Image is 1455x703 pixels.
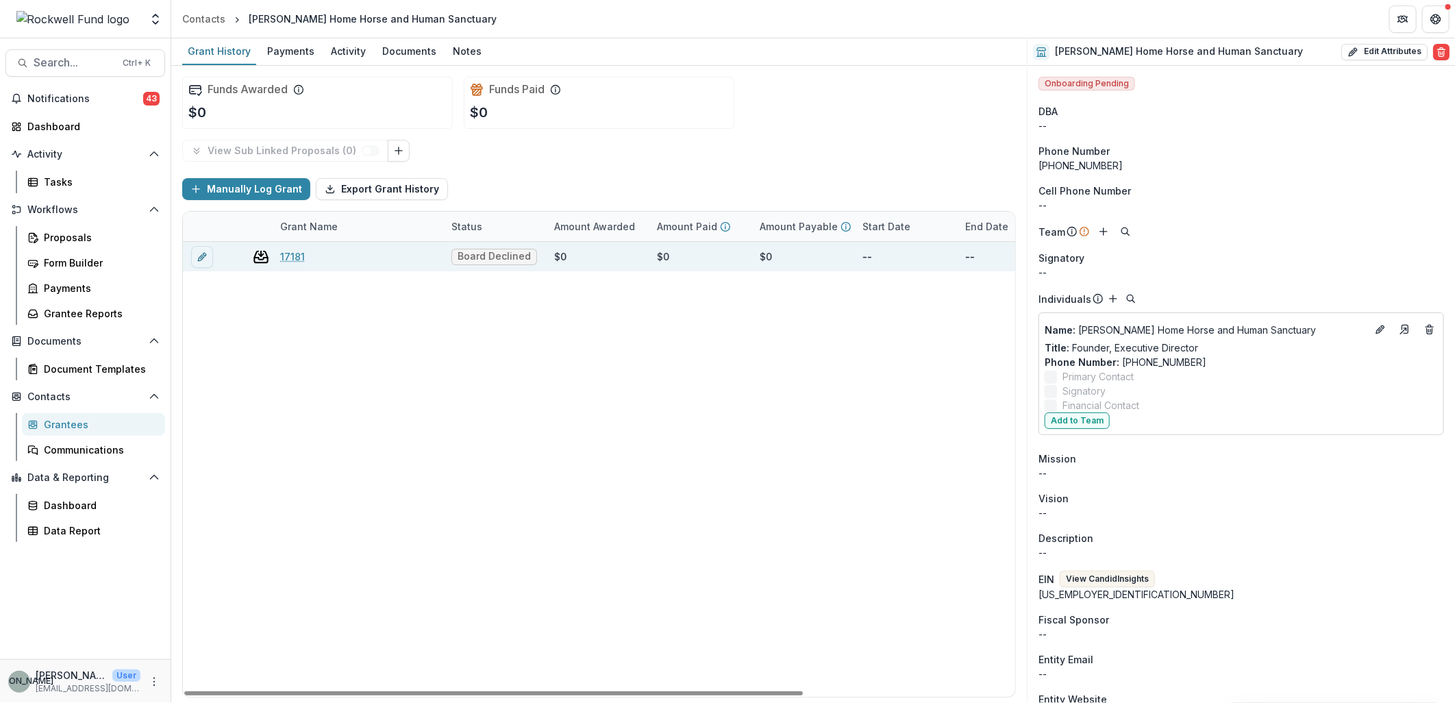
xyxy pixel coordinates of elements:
button: Partners [1389,5,1417,33]
p: $0 [188,102,206,123]
div: Status [443,212,546,241]
div: Amount Paid [649,212,751,241]
div: Payments [262,41,320,61]
div: End Date [957,212,1060,241]
span: Vision [1039,491,1069,506]
div: Grantee Reports [44,306,154,321]
p: -- [1039,545,1444,560]
div: End Date [957,219,1017,234]
button: Deletes [1421,321,1438,338]
span: Title : [1045,342,1069,354]
button: Open Contacts [5,386,165,408]
span: Notifications [27,93,143,105]
button: edit [191,246,213,268]
p: -- [1039,506,1444,520]
div: -- [1039,627,1444,641]
span: Board Declined [458,251,531,262]
p: Individuals [1039,292,1091,306]
span: Entity Email [1039,652,1093,667]
div: Amount Awarded [546,212,649,241]
a: Dashboard [5,115,165,138]
div: Dashboard [44,498,154,513]
button: Open entity switcher [146,5,165,33]
div: Document Templates [44,362,154,376]
div: Grant History [182,41,256,61]
div: Start Date [854,212,957,241]
span: Primary Contact [1062,369,1134,384]
button: Open Documents [5,330,165,352]
nav: breadcrumb [177,9,502,29]
div: Activity [325,41,371,61]
span: Documents [27,336,143,347]
span: Financial Contact [1062,398,1139,412]
a: Grantee Reports [22,302,165,325]
button: Export Grant History [316,178,448,200]
p: Team [1039,225,1065,239]
div: Amount Payable [751,212,854,241]
div: Grantees [44,417,154,432]
div: Amount Awarded [546,219,643,234]
span: Workflows [27,204,143,216]
div: Tasks [44,175,154,189]
button: Search [1123,291,1139,307]
p: $0 [470,102,488,123]
div: Ctrl + K [120,56,153,71]
button: Open Data & Reporting [5,467,165,489]
button: Open Activity [5,143,165,165]
span: Data & Reporting [27,472,143,484]
p: -- [965,249,975,264]
p: -- [1039,198,1444,212]
div: -- [1039,667,1444,681]
button: Add [1095,223,1112,240]
span: Name : [1045,324,1075,336]
div: Grant Name [272,212,443,241]
div: $0 [657,249,669,264]
div: Payments [44,281,154,295]
p: -- [862,249,872,264]
a: Documents [377,38,442,65]
span: Phone Number : [1045,356,1119,368]
button: More [146,674,162,690]
div: Contacts [182,12,225,26]
div: Notes [447,41,487,61]
div: [PERSON_NAME] Home Horse and Human Sanctuary [249,12,497,26]
p: Amount Paid [657,219,717,234]
div: Status [443,219,490,234]
button: Add to Team [1045,412,1110,429]
p: -- [1039,466,1444,480]
p: [EMAIL_ADDRESS][DOMAIN_NAME] [36,682,140,695]
button: Manually Log Grant [182,178,310,200]
span: DBA [1039,104,1058,119]
div: [PHONE_NUMBER] [1039,158,1444,173]
img: Rockwell Fund logo [16,11,130,27]
button: Edit [1372,321,1389,338]
p: EIN [1039,572,1054,587]
span: Cell Phone Number [1039,184,1131,198]
div: Grant Name [272,219,346,234]
span: Phone Number [1039,144,1110,158]
a: Name: [PERSON_NAME] Home Horse and Human Sanctuary [1045,323,1367,337]
a: Tasks [22,171,165,193]
button: Get Help [1422,5,1450,33]
p: Amount Payable [760,219,838,234]
span: 43 [143,92,160,106]
div: $0 [554,249,567,264]
div: -- [1039,265,1444,280]
button: Search [1117,223,1134,240]
button: Open Workflows [5,199,165,221]
div: Data Report [44,523,154,538]
div: $0 [760,249,772,264]
button: Link Grants [388,140,410,162]
button: Delete [1433,44,1450,60]
div: Form Builder [44,256,154,270]
a: Data Report [22,519,165,542]
a: Grant History [182,38,256,65]
p: [PERSON_NAME] [36,668,107,682]
a: Activity [325,38,371,65]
